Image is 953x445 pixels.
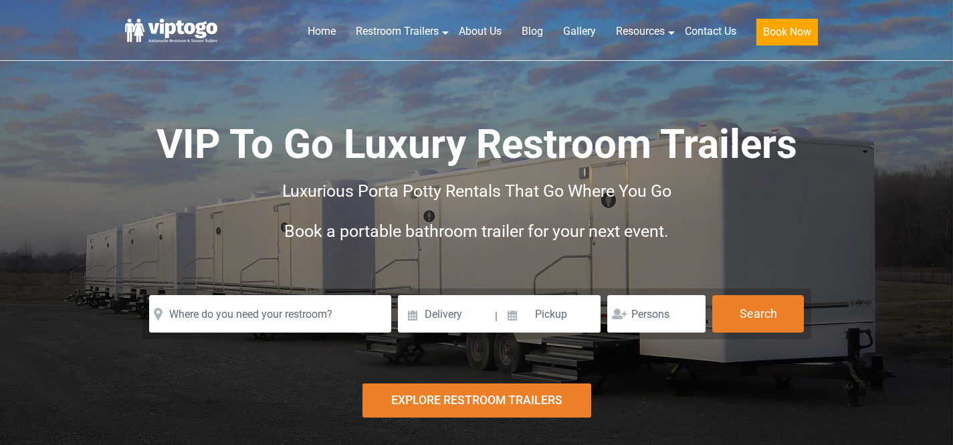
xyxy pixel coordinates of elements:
[149,295,391,333] input: Where do you need your restroom?
[284,221,669,241] span: Book a portable bathroom trailer for your next event.
[282,181,671,201] span: Luxurious Porta Potty Rentals That Go Where You Go
[512,17,553,46] a: Blog
[606,17,675,46] a: Resources
[298,17,346,46] a: Home
[675,17,746,46] a: Contact Us
[607,295,706,333] input: Persons
[346,17,449,46] a: Restroom Trailers
[756,19,818,46] button: Book Now
[398,295,494,333] input: Delivery
[746,17,828,54] a: Book Now
[500,295,601,333] input: Pickup
[553,17,606,46] a: Gallery
[156,120,797,168] span: VIP To Go Luxury Restroom Trailers
[362,383,591,418] div: Explore Restroom Trailers
[712,295,804,333] button: Search
[449,17,512,46] a: About Us
[495,295,498,338] span: |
